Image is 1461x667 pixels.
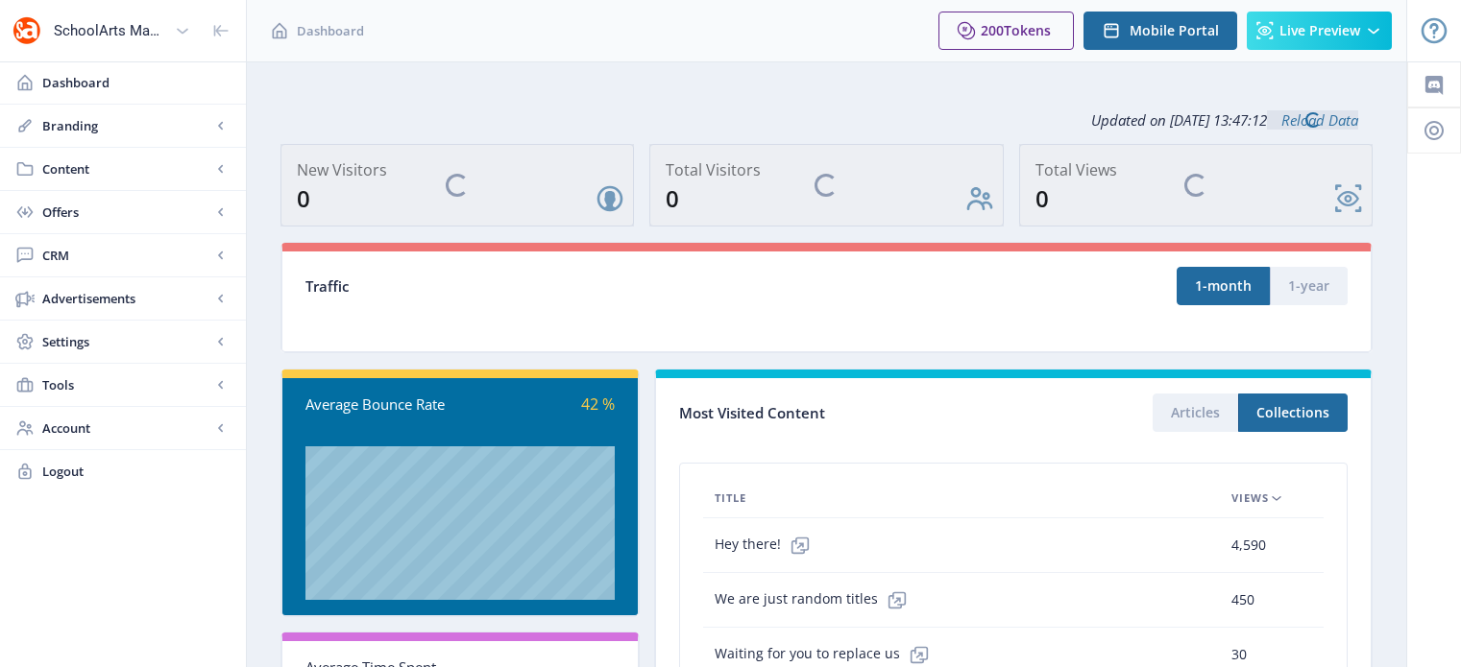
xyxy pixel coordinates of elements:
[715,581,916,619] span: We are just random titles
[1130,23,1219,38] span: Mobile Portal
[42,246,211,265] span: CRM
[42,73,231,92] span: Dashboard
[715,526,819,564] span: Hey there!
[1231,534,1266,557] span: 4,590
[1270,267,1348,305] button: 1-year
[54,10,167,52] div: SchoolArts Magazine
[42,375,211,394] span: Tools
[42,116,211,135] span: Branding
[938,12,1074,50] button: 200Tokens
[1247,12,1392,50] button: Live Preview
[715,487,746,510] span: Title
[1279,23,1360,38] span: Live Preview
[42,159,211,179] span: Content
[42,418,211,438] span: Account
[1231,588,1254,611] span: 450
[12,15,42,46] img: properties.app_icon.png
[280,96,1373,144] div: Updated on [DATE] 13:47:12
[305,275,827,298] div: Traffic
[42,332,211,351] span: Settings
[305,393,460,416] div: Average Bounce Rate
[1153,393,1238,432] button: Articles
[1231,643,1247,666] span: 30
[42,289,211,308] span: Advertisements
[1177,267,1270,305] button: 1-month
[42,462,231,481] span: Logout
[42,202,211,222] span: Offers
[1004,21,1051,39] span: Tokens
[297,21,364,40] span: Dashboard
[1231,487,1269,510] span: Views
[1238,393,1348,432] button: Collections
[581,393,615,415] span: 42 %
[679,398,1013,428] div: Most Visited Content
[1084,12,1237,50] button: Mobile Portal
[1267,110,1358,130] a: Reload Data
